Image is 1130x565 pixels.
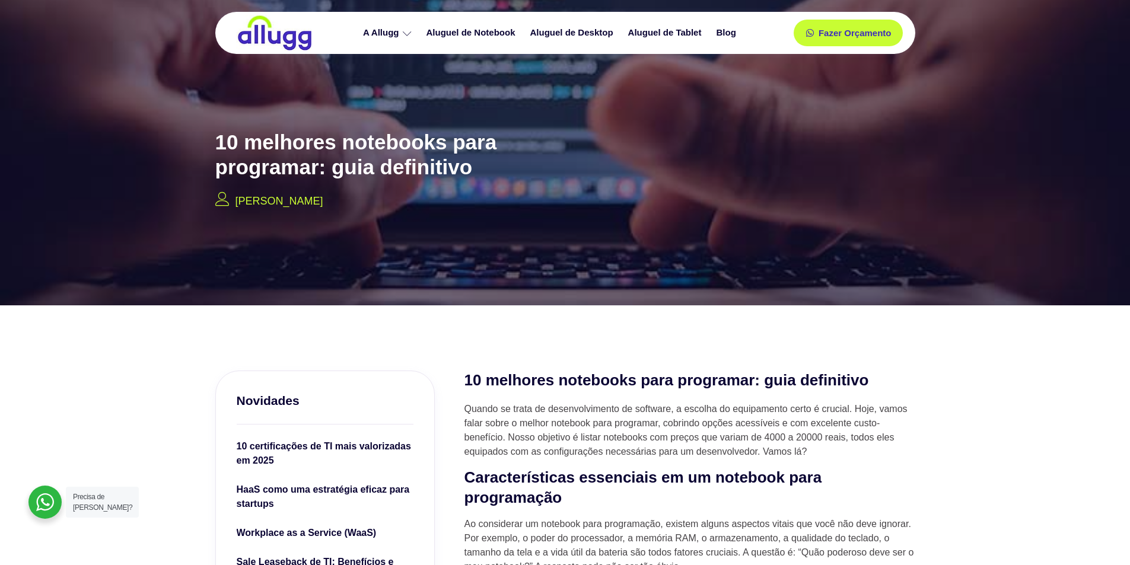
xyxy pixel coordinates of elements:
p: [PERSON_NAME] [235,193,323,209]
a: HaaS como uma estratégia eficaz para startups [237,483,413,514]
span: Precisa de [PERSON_NAME]? [73,493,132,512]
h2: 10 melhores notebooks para programar: guia definitivo [215,130,595,180]
span: Fazer Orçamento [819,28,892,37]
a: Aluguel de Notebook [421,23,524,43]
img: locação de TI é Allugg [236,15,313,51]
a: 10 certificações de TI mais valorizadas em 2025 [237,439,413,471]
a: A Allugg [357,23,421,43]
h3: Novidades [237,392,413,409]
a: Workplace as a Service (WaaS) [237,526,413,543]
p: Quando se trata de desenvolvimento de software, a escolha do equipamento certo é crucial. Hoje, v... [464,402,915,459]
a: Fazer Orçamento [794,20,903,46]
a: Blog [710,23,744,43]
a: Aluguel de Tablet [622,23,711,43]
h2: 10 melhores notebooks para programar: guia definitivo [464,371,915,391]
strong: Características essenciais em um notebook para programação [464,468,822,506]
a: Aluguel de Desktop [524,23,622,43]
